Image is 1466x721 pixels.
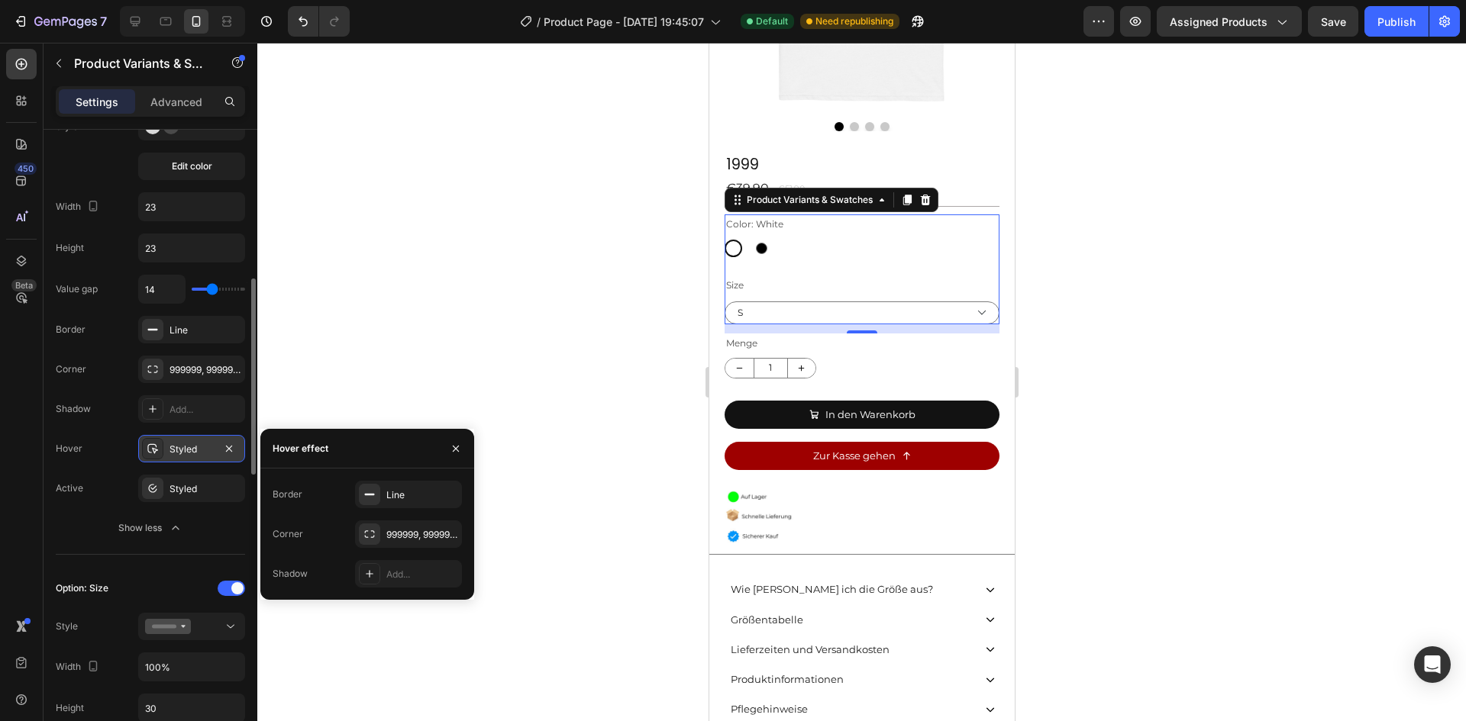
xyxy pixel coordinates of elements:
[170,482,241,496] div: Styled
[170,323,241,337] div: Line
[56,323,86,336] div: Border
[815,14,893,28] span: Need republishing
[11,279,37,291] div: Beta
[76,94,118,110] p: Settings
[100,12,107,31] p: 7
[74,54,204,72] p: Product Variants & Swatches
[1157,6,1302,37] button: Assigned Products
[544,14,704,30] span: Product Page - [DATE] 19:45:07
[273,488,302,501] div: Border
[139,234,244,262] input: Auto
[756,14,788,28] span: Default
[1414,646,1451,683] div: Open Intercom Messenger
[139,275,185,303] input: Auto
[118,520,183,536] div: Show less
[273,442,328,455] div: Hover effect
[56,282,98,296] div: Value gap
[386,528,458,542] div: 999999, 999999, 999999, 999999
[537,14,541,30] span: /
[170,443,214,456] div: Styled
[56,620,78,633] div: Style
[170,363,241,377] div: 999999, 999999, 999999, 999999
[273,567,308,581] div: Shadow
[56,442,82,455] div: Hover
[56,581,108,595] div: Option: Size
[56,241,84,255] div: Height
[138,153,245,180] button: Edit color
[56,514,245,542] button: Show less
[6,6,114,37] button: 7
[139,193,244,220] input: Auto
[172,159,212,173] span: Edit color
[709,43,1015,721] iframe: Design area
[56,362,86,376] div: Corner
[1170,14,1267,30] span: Assigned Products
[56,701,84,715] div: Height
[56,657,102,678] div: Width
[139,653,244,681] input: Auto
[150,94,202,110] p: Advanced
[15,163,37,175] div: 450
[386,488,458,502] div: Line
[386,568,458,581] div: Add...
[288,6,350,37] div: Undo/Redo
[56,481,83,495] div: Active
[1308,6,1358,37] button: Save
[1364,6,1429,37] button: Publish
[1321,15,1346,28] span: Save
[56,402,91,416] div: Shadow
[56,197,102,217] div: Width
[273,527,303,541] div: Corner
[170,403,241,417] div: Add...
[1377,14,1416,30] div: Publish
